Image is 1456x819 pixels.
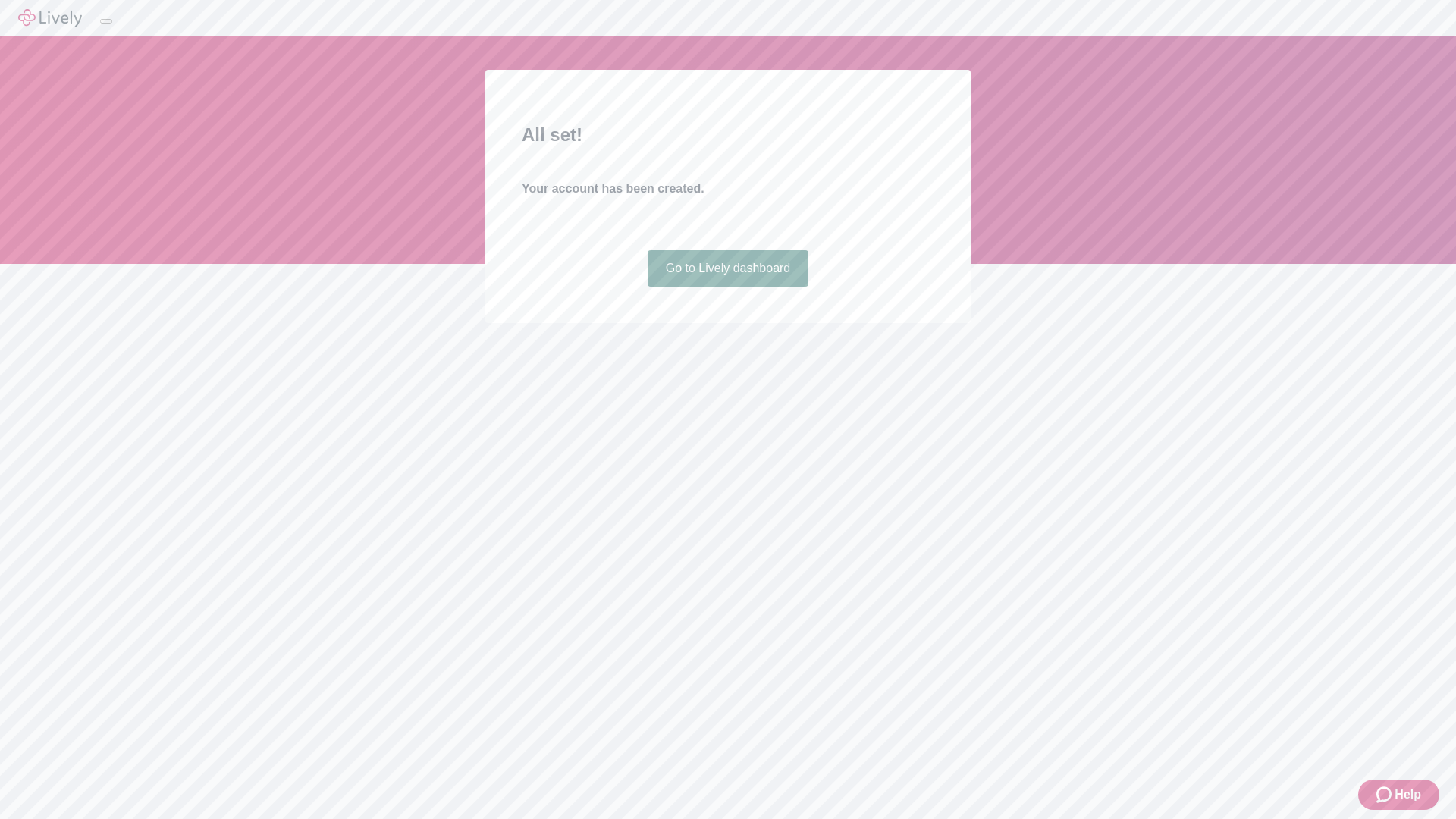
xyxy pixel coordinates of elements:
[100,19,112,24] button: Log out
[648,250,809,287] a: Go to Lively dashboard
[18,9,82,27] img: Lively
[522,121,934,149] h2: All set!
[522,180,934,198] h4: Your account has been created.
[1358,780,1439,810] button: Zendesk support iconHelp
[1376,786,1395,804] svg: Zendesk support icon
[1395,786,1421,804] span: Help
